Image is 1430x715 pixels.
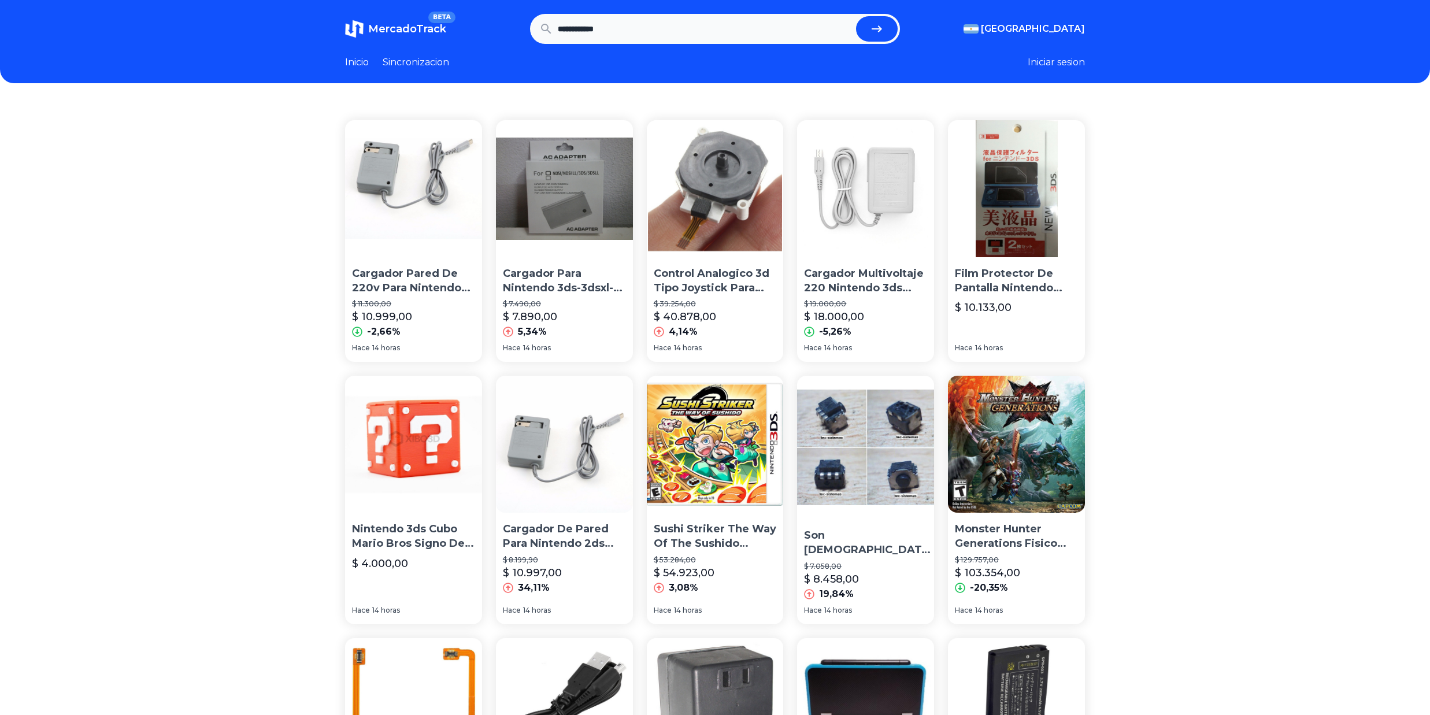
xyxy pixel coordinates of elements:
[964,22,1085,36] button: [GEOGRAPHIC_DATA]
[654,606,672,615] span: Hace
[955,343,973,353] span: Hace
[948,376,1085,624] a: Monster Hunter Generations Fisico Nuevo Nintendo 3ds DakmorMonster Hunter Generations Fisico Nuev...
[804,266,927,295] p: Cargador Multivoltaje 220 Nintendo 3ds New Xl - Factura A B
[368,23,446,35] span: MercadoTrack
[372,606,400,615] span: 14 horas
[352,309,412,325] p: $ 10.999,00
[804,299,927,309] p: $ 19.000,00
[496,120,633,257] img: Cargador Para Nintendo 3ds-3dsxl-ds-dsi-2ds 220v En Caja
[1028,55,1085,69] button: Iniciar sesion
[975,606,1003,615] span: 14 horas
[804,606,822,615] span: Hace
[647,120,784,362] a: Control Analogico 3d Tipo Joystick Para Nintendo 3ds Xl LlControl Analogico 3d Tipo Joystick Para...
[518,325,547,339] p: 5,34%
[669,325,698,339] p: 4,14%
[345,55,369,69] a: Inicio
[819,325,851,339] p: -5,26%
[496,120,633,362] a: Cargador Para Nintendo 3ds-3dsxl-ds-dsi-2ds 220v En CajaCargador Para Nintendo 3ds-3dsxl-ds-dsi-2...
[503,309,557,325] p: $ 7.890,00
[804,571,859,587] p: $ 8.458,00
[503,606,521,615] span: Hace
[981,22,1085,36] span: [GEOGRAPHIC_DATA]
[955,522,1078,551] p: Monster Hunter Generations Fisico Nuevo Nintendo 3ds Dakmor
[503,565,562,581] p: $ 10.997,00
[345,376,482,513] img: Nintendo 3ds Cubo Mario Bros Signo De Pregunta Cartuchos
[654,266,777,295] p: Control Analogico 3d Tipo Joystick Para Nintendo 3ds Xl Ll
[955,606,973,615] span: Hace
[496,376,633,513] img: Cargador De Pared Para Nintendo 2ds 3ds 3ds Xl Ds Dsi 220v
[654,555,777,565] p: $ 53.284,00
[955,555,1078,565] p: $ 129.757,00
[948,376,1085,513] img: Monster Hunter Generations Fisico Nuevo Nintendo 3ds Dakmor
[503,266,626,295] p: Cargador Para Nintendo 3ds-3dsxl-ds-dsi-2ds 220v En Caja
[352,555,408,572] p: $ 4.000,00
[352,266,475,295] p: Cargador Pared De 220v Para Nintendo 2ds 3ds 3ds Xl Ds Dsi
[797,120,934,362] a: Cargador Multivoltaje 220 Nintendo 3ds New Xl - Factura A BCargador Multivoltaje 220 Nintendo 3ds...
[345,120,482,362] a: Cargador Pared De 220v Para Nintendo 2ds 3ds 3ds Xl Ds DsiCargador Pared De 220v Para Nintendo 2d...
[955,266,1078,295] p: Film Protector De Pantalla Nintendo New 3ds Dakmor
[503,343,521,353] span: Hace
[352,343,370,353] span: Hace
[367,325,401,339] p: -2,66%
[654,565,714,581] p: $ 54.923,00
[824,606,852,615] span: 14 horas
[352,299,475,309] p: $ 11.300,00
[804,309,864,325] p: $ 18.000,00
[496,376,633,624] a: Cargador De Pared Para Nintendo 2ds 3ds 3ds Xl Ds Dsi 220vCargador De Pared Para Nintendo 2ds 3ds...
[428,12,455,23] span: BETA
[654,343,672,353] span: Hace
[654,522,777,551] p: Sushi Striker The Way Of The Sushido Nuevo Nintendo 3ds
[964,24,979,34] img: Argentina
[654,299,777,309] p: $ 39.254,00
[654,309,716,325] p: $ 40.878,00
[503,522,626,551] p: Cargador De Pared Para Nintendo 2ds 3ds 3ds Xl Ds Dsi 220v
[352,606,370,615] span: Hace
[647,376,784,624] a: Sushi Striker The Way Of The Sushido Nuevo Nintendo 3dsSushi Striker The Way Of The Sushido Nuevo...
[955,565,1020,581] p: $ 103.354,00
[797,120,934,257] img: Cargador Multivoltaje 220 Nintendo 3ds New Xl - Factura A B
[372,343,400,353] span: 14 horas
[345,376,482,624] a: Nintendo 3ds Cubo Mario Bros Signo De Pregunta Cartuchos Nintendo 3ds Cubo Mario Bros Signo De Pr...
[824,343,852,353] span: 14 horas
[523,606,551,615] span: 14 horas
[518,581,550,595] p: 34,11%
[948,120,1085,362] a: Film Protector De Pantalla Nintendo New 3ds DakmorFilm Protector De Pantalla Nintendo New 3ds Dak...
[797,376,934,624] a: Son 2(dos) Botones P/ Flex Control Nintendo 3ds -original-Son [DEMOGRAPHIC_DATA](dos) Botones P/ ...
[674,606,702,615] span: 14 horas
[819,587,854,601] p: 19,84%
[975,343,1003,353] span: 14 horas
[970,581,1008,595] p: -20,35%
[804,562,933,571] p: $ 7.058,00
[804,343,822,353] span: Hace
[345,120,482,257] img: Cargador Pared De 220v Para Nintendo 2ds 3ds 3ds Xl Ds Dsi
[647,376,784,513] img: Sushi Striker The Way Of The Sushido Nuevo Nintendo 3ds
[674,343,702,353] span: 14 horas
[345,20,446,38] a: MercadoTrackBETA
[948,120,1085,257] img: Film Protector De Pantalla Nintendo New 3ds Dakmor
[955,299,1012,316] p: $ 10.133,00
[523,343,551,353] span: 14 horas
[383,55,449,69] a: Sincronizacion
[647,120,784,257] img: Control Analogico 3d Tipo Joystick Para Nintendo 3ds Xl Ll
[503,299,626,309] p: $ 7.490,00
[669,581,698,595] p: 3,08%
[503,555,626,565] p: $ 8.199,90
[345,20,364,38] img: MercadoTrack
[797,376,940,519] img: Son 2(dos) Botones P/ Flex Control Nintendo 3ds -original-
[804,528,933,557] p: Son [DEMOGRAPHIC_DATA](dos) Botones P/ Flex Control Nintendo 3ds -original-
[352,522,475,551] p: Nintendo 3ds Cubo Mario Bros Signo De Pregunta Cartuchos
